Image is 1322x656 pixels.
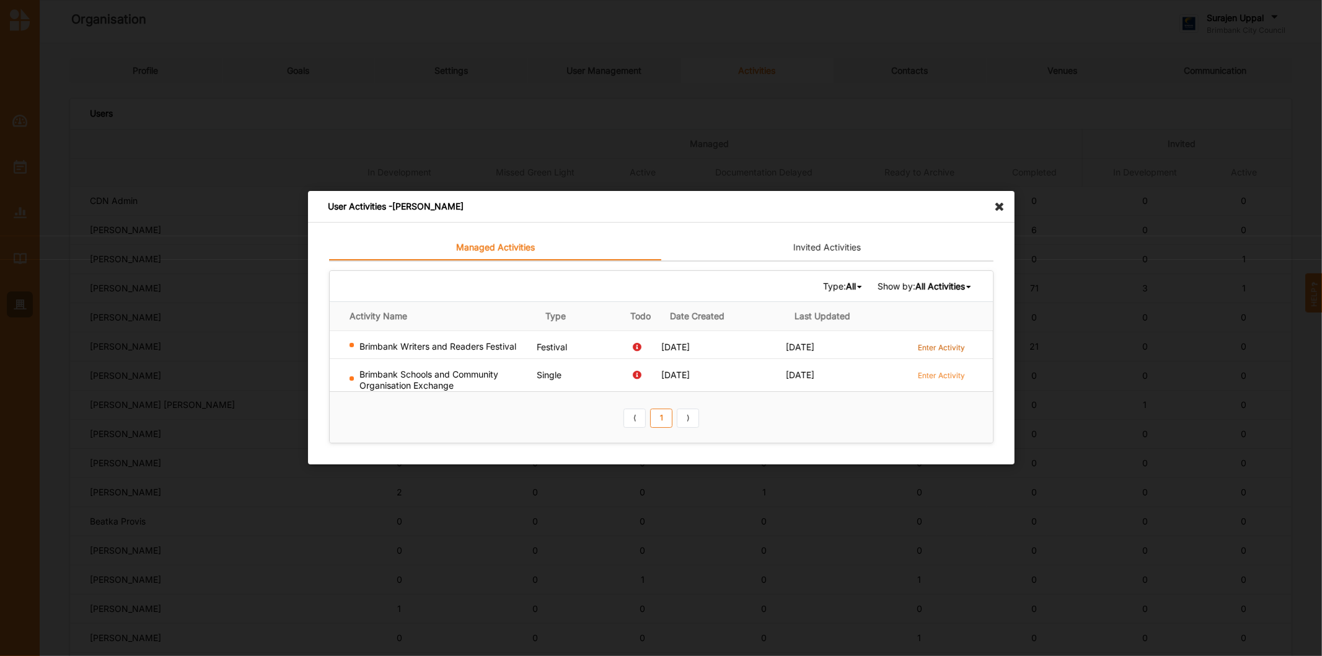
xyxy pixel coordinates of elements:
div: Brimbank Writers and Readers Festival [350,341,532,352]
span: [DATE] [785,342,814,352]
div: User Activities - [PERSON_NAME] [308,191,1015,223]
th: Type [537,302,620,331]
a: Invited Activities [661,236,994,260]
a: 1 [650,409,672,428]
span: [DATE] [785,370,814,380]
b: All Activities [915,281,964,291]
a: Previous item [624,409,646,428]
a: Enter Activity [918,341,965,353]
b: All [845,281,855,291]
th: Last Updated [785,302,910,331]
span: Type: [822,281,863,292]
th: Activity Name [330,302,537,331]
div: Brimbank Schools and Community Organisation Exchange [350,369,532,391]
a: Managed Activities [329,236,661,260]
th: Todo [620,302,661,331]
th: Date Created [661,302,786,331]
span: Show by: [877,281,972,292]
span: [DATE] [661,342,690,352]
a: Enter Activity [918,369,965,381]
span: [DATE] [661,370,690,380]
label: Enter Activity [918,370,965,381]
div: Pagination Navigation [621,407,701,428]
span: Festival [537,342,567,352]
label: Enter Activity [918,342,965,353]
span: Single [537,370,562,380]
a: Next item [677,409,699,428]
